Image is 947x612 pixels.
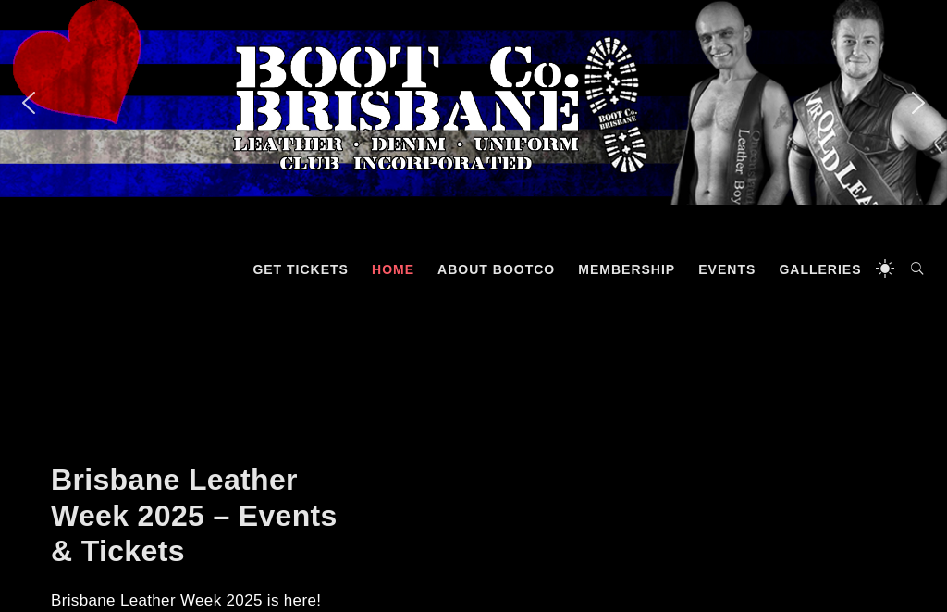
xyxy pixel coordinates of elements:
[428,242,564,297] a: About BootCo
[769,242,870,297] a: Galleries
[904,88,933,118] img: next arrow
[689,242,765,297] a: Events
[14,88,43,118] img: previous arrow
[569,242,684,297] a: Membership
[51,463,338,568] a: Brisbane Leather Week 2025 – Events & Tickets
[243,242,358,297] a: GET TICKETS
[363,242,424,297] a: Home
